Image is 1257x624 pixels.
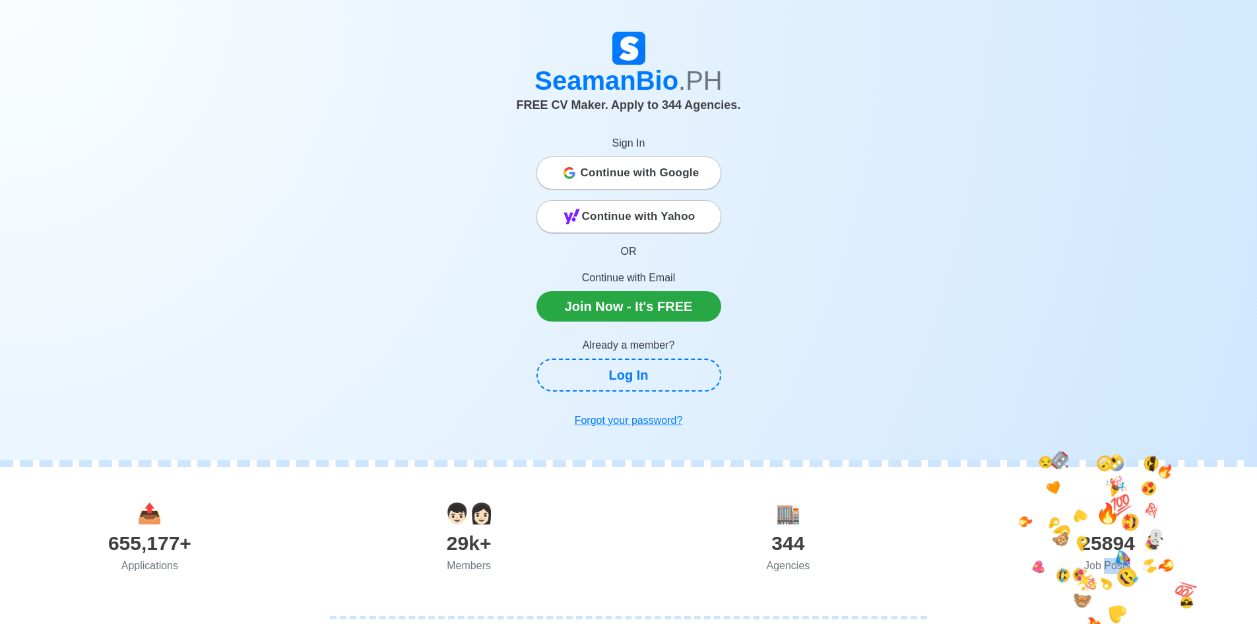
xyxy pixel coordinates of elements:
[581,160,699,186] span: Continue with Google
[1038,454,1052,471] span: Random emoji
[1103,449,1130,477] span: Random emoji
[1108,490,1136,520] span: Random emoji
[536,270,721,286] p: Continue with Email
[1102,471,1130,501] span: Random emoji
[678,66,723,95] span: .PH
[575,415,683,426] u: Forgot your password?
[582,203,695,230] span: Continue with Yahoo
[1091,449,1118,477] span: Random emoji
[776,503,800,524] span: agencies
[1171,575,1199,604] span: Random emoji
[309,528,629,558] div: 29k+
[1109,560,1144,594] span: Random emoji
[1140,454,1162,473] span: Random emoji
[536,200,721,233] button: Continue with Yahoo
[1153,555,1178,577] span: Random emoji
[536,337,721,353] p: Already a member?
[1049,527,1074,553] span: Random emoji
[629,558,948,574] div: Agencies
[1179,594,1194,611] span: Random emoji
[1094,571,1118,596] span: Random emoji
[1095,503,1120,524] span: jobs
[536,156,721,190] button: Continue with Google
[1071,589,1092,613] span: Random emoji
[536,135,721,151] p: Sign In
[1112,549,1134,568] span: Random emoji
[1015,513,1035,530] span: Random emoji
[1043,512,1066,535] span: Random emoji
[1050,563,1075,587] span: Random emoji
[263,65,995,96] h1: SeamanBio
[1045,478,1064,500] span: Random emoji
[309,558,629,574] div: Members
[536,359,721,392] a: Log In
[1027,559,1048,577] span: Random emoji
[1153,458,1179,485] span: Random emoji
[536,291,721,322] a: Join Now - It's FREE
[536,407,721,434] a: Forgot your password?
[1118,512,1144,533] span: Random emoji
[1046,446,1077,477] span: Random emoji
[536,244,721,260] p: OR
[1136,475,1161,501] span: Random emoji
[1070,504,1089,525] span: Random emoji
[612,32,645,65] img: Logo
[629,528,948,558] div: 344
[1142,501,1163,520] span: Random emoji
[445,503,494,524] span: users
[517,98,741,112] span: FREE CV Maker. Apply to 344 Agencies.
[137,503,162,524] span: applications
[1074,534,1091,555] span: Random emoji
[1138,557,1160,577] span: Random emoji
[1069,565,1104,599] span: Random emoji
[1142,524,1169,554] span: Random emoji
